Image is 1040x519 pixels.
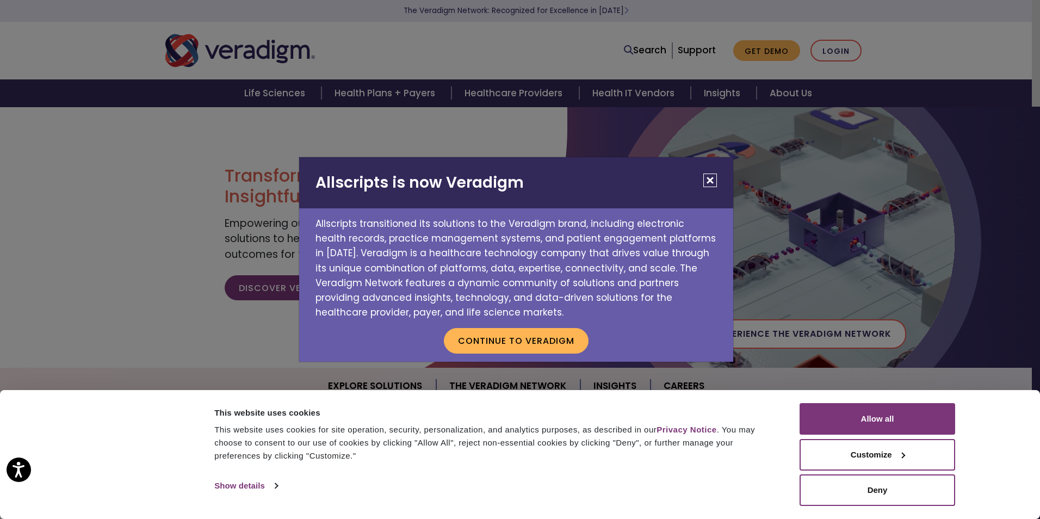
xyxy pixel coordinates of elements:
button: Deny [800,474,955,506]
div: This website uses cookies [214,406,775,419]
button: Continue to Veradigm [444,328,589,353]
button: Close [703,174,717,187]
button: Customize [800,439,955,471]
h2: Allscripts is now Veradigm [299,157,733,208]
div: This website uses cookies for site operation, security, personalization, and analytics purposes, ... [214,423,775,462]
a: Privacy Notice [657,425,716,434]
button: Allow all [800,403,955,435]
a: Show details [214,478,277,494]
p: Allscripts transitioned its solutions to the Veradigm brand, including electronic health records,... [299,208,733,320]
